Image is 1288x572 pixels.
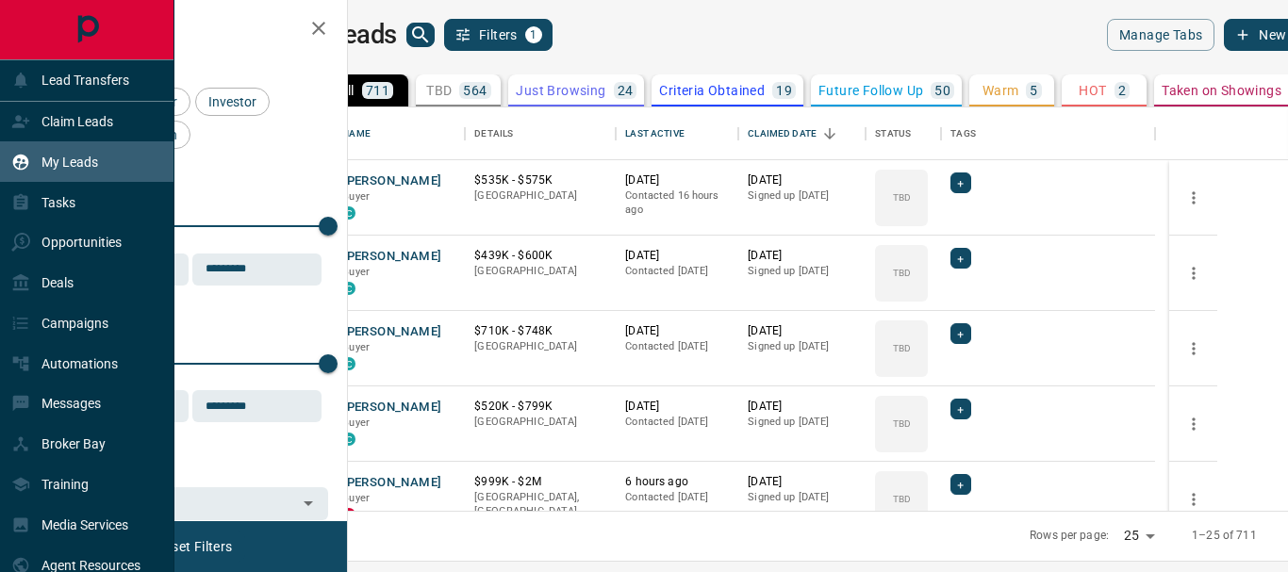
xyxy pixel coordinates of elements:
p: Signed up [DATE] [748,490,856,505]
span: + [957,173,964,192]
button: more [1180,184,1208,212]
p: [DATE] [625,172,729,188]
p: [GEOGRAPHIC_DATA] [474,339,606,354]
p: $535K - $575K [474,172,606,188]
p: [DATE] [748,323,856,339]
div: condos.ca [342,206,355,220]
span: Buyer [342,190,370,203]
div: Claimed Date [738,107,866,160]
div: property.ca [342,508,355,521]
p: [DATE] [625,323,729,339]
span: + [957,400,964,418]
button: search button [406,23,435,47]
button: more [1180,335,1208,363]
p: Contacted [DATE] [625,490,729,505]
p: Taken on Showings [1162,84,1281,97]
span: 1 [527,28,540,41]
span: Investor [202,94,263,109]
p: [DATE] [625,399,729,415]
p: Just Browsing [516,84,605,97]
p: TBD [893,266,911,280]
p: [DATE] [748,248,856,264]
button: [PERSON_NAME] [342,323,441,341]
p: 711 [366,84,389,97]
p: HOT [1079,84,1106,97]
div: Investor [195,88,270,116]
div: + [950,172,970,193]
p: TBD [893,190,911,204]
div: Last Active [616,107,738,160]
div: Details [474,107,513,160]
p: 2 [1118,84,1126,97]
span: + [957,475,964,494]
p: TBD [893,417,911,431]
p: TBD [426,84,452,97]
button: Reset Filters [143,531,244,563]
div: Name [333,107,465,160]
p: Signed up [DATE] [748,188,856,204]
button: more [1180,259,1208,287]
div: condos.ca [342,433,355,446]
p: 24 [618,84,634,97]
div: + [950,323,970,344]
p: Contacted [DATE] [625,264,729,279]
p: Contacted 16 hours ago [625,188,729,218]
div: 25 [1116,522,1162,549]
p: Signed up [DATE] [748,264,856,279]
div: Tags [950,107,976,160]
span: Buyer [342,341,370,353]
p: Signed up [DATE] [748,415,856,430]
p: 19 [776,84,792,97]
button: more [1180,410,1208,438]
div: + [950,399,970,419]
button: [PERSON_NAME] [342,172,441,190]
p: 6 hours ago [625,474,729,490]
p: Warm [983,84,1019,97]
p: $710K - $748K [474,323,606,339]
button: Filters1 [444,19,553,51]
p: TBD [893,341,911,355]
p: [GEOGRAPHIC_DATA] [474,188,606,204]
button: [PERSON_NAME] [342,399,441,417]
div: Tags [941,107,1155,160]
div: Status [866,107,941,160]
button: [PERSON_NAME] [342,474,441,492]
p: Contacted [DATE] [625,415,729,430]
p: TBD [893,492,911,506]
p: Signed up [DATE] [748,339,856,354]
p: 50 [934,84,950,97]
button: [PERSON_NAME] [342,248,441,266]
p: [DATE] [625,248,729,264]
button: Sort [817,121,843,147]
span: Buyer [342,417,370,429]
p: Rows per page: [1030,528,1109,544]
p: 1–25 of 711 [1192,528,1256,544]
p: Criteria Obtained [659,84,765,97]
button: Open [295,490,322,516]
p: [GEOGRAPHIC_DATA], [GEOGRAPHIC_DATA] [474,490,606,519]
div: Last Active [625,107,684,160]
div: Claimed Date [748,107,817,160]
p: Future Follow Up [818,84,923,97]
p: [DATE] [748,172,856,188]
p: [DATE] [748,399,856,415]
h2: Filters [60,19,328,41]
p: $439K - $600K [474,248,606,264]
button: more [1180,485,1208,514]
div: Name [342,107,371,160]
div: Details [465,107,616,160]
p: Contacted [DATE] [625,339,729,354]
p: [GEOGRAPHIC_DATA] [474,264,606,279]
span: + [957,324,964,343]
div: Status [875,107,911,160]
div: condos.ca [342,282,355,295]
p: $999K - $2M [474,474,606,490]
p: 564 [463,84,487,97]
p: 5 [1030,84,1037,97]
p: [GEOGRAPHIC_DATA] [474,415,606,430]
span: Buyer [342,492,370,504]
p: $520K - $799K [474,399,606,415]
div: + [950,248,970,269]
div: condos.ca [342,357,355,370]
p: [DATE] [748,474,856,490]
